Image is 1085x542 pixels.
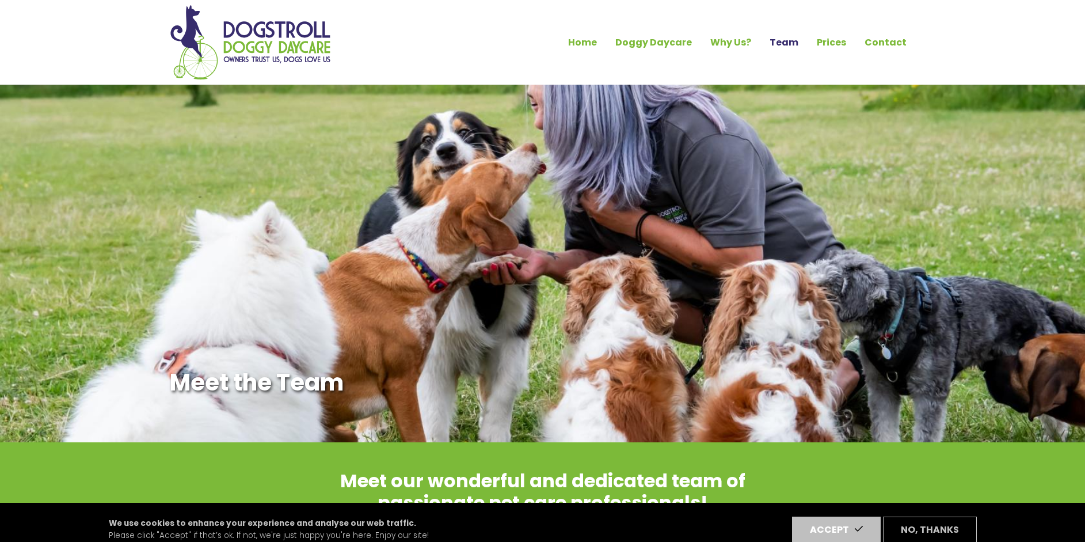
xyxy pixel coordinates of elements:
p: Please click "Accept" if that’s ok. If not, we're just happy you're here. Enjoy our site! [109,518,429,541]
a: Prices [808,33,855,52]
h2: Meet our wonderful and dedicated team of passionate pet care professionals! [325,470,760,531]
a: Doggy Daycare [606,33,701,52]
a: Home [559,33,606,52]
strong: We use cookies to enhance your experience and analyse our web traffic. [109,518,416,529]
a: Contact [855,33,916,52]
a: Why Us? [701,33,760,52]
img: Home [170,5,331,80]
a: Team [760,33,808,52]
h1: Meet the Team [170,369,599,396]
